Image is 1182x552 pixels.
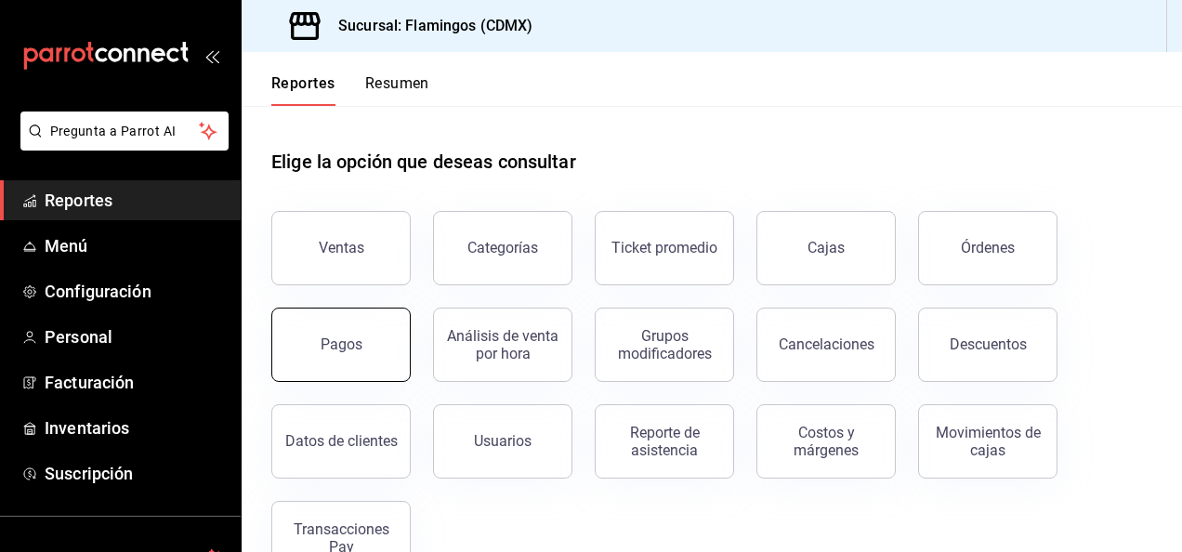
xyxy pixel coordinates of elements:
button: Datos de clientes [271,404,411,479]
div: Ticket promedio [611,239,717,256]
font: Configuración [45,282,151,301]
div: Cajas [808,239,845,256]
button: Pagos [271,308,411,382]
div: Costos y márgenes [768,424,884,459]
font: Inventarios [45,418,129,438]
font: Facturación [45,373,134,392]
div: Datos de clientes [285,432,398,450]
button: Movimientos de cajas [918,404,1057,479]
button: Reporte de asistencia [595,404,734,479]
font: Personal [45,327,112,347]
h3: Sucursal: Flamingos (CDMX) [323,15,532,37]
button: Usuarios [433,404,572,479]
button: Pregunta a Parrot AI [20,112,229,151]
div: Órdenes [961,239,1015,256]
h1: Elige la opción que deseas consultar [271,148,576,176]
div: Reporte de asistencia [607,424,722,459]
button: Análisis de venta por hora [433,308,572,382]
button: Grupos modificadores [595,308,734,382]
div: Análisis de venta por hora [445,327,560,362]
button: Categorías [433,211,572,285]
button: Resumen [365,74,429,106]
div: Movimientos de cajas [930,424,1045,459]
button: open_drawer_menu [204,48,219,63]
button: Órdenes [918,211,1057,285]
a: Pregunta a Parrot AI [13,135,229,154]
div: Categorías [467,239,538,256]
button: Ventas [271,211,411,285]
button: Costos y márgenes [756,404,896,479]
button: Cancelaciones [756,308,896,382]
div: Cancelaciones [779,335,874,353]
div: Pagos [321,335,362,353]
font: Reportes [271,74,335,93]
font: Suscripción [45,464,133,483]
font: Menú [45,236,88,256]
button: Ticket promedio [595,211,734,285]
div: Ventas [319,239,364,256]
div: Pestañas de navegación [271,74,429,106]
font: Reportes [45,191,112,210]
span: Pregunta a Parrot AI [50,122,200,141]
button: Cajas [756,211,896,285]
button: Descuentos [918,308,1057,382]
div: Descuentos [950,335,1027,353]
div: Grupos modificadores [607,327,722,362]
div: Usuarios [474,432,532,450]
